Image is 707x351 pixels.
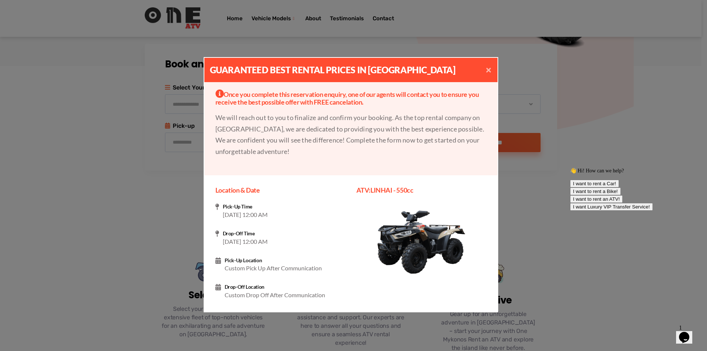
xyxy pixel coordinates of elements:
[3,31,56,38] button: I want to rent an ATV!
[223,211,241,218] span: [DATE]
[225,290,345,300] p: Custom Drop Off After Communication
[215,186,345,194] h3: Location & Date
[480,58,497,82] button: Close
[370,186,413,194] span: LINHAI - 550cc
[210,63,455,77] h5: Guaranteed Best Rental Prices in [GEOGRAPHIC_DATA]
[486,64,492,74] span: ×
[225,284,345,290] h4: Drop-Off Location
[223,238,241,245] span: [DATE]
[3,3,57,9] span: 👋 Hi! How can we help?
[242,211,268,218] span: 12:00 AM
[223,204,345,210] h4: Pick-Up Time
[3,38,86,46] button: I want Luxury VIP Transfer Service!
[225,263,345,273] p: Custom Pick Up After Communication
[356,186,486,194] h3: ATV:
[3,3,136,46] div: 👋 Hi! How can we help?I want to rent a Car!I want to rent a Bike!I want to rent an ATV!I want Lux...
[215,112,486,157] p: We will reach out to you to finalize and confirm your booking. As the top rental company on [GEOG...
[567,165,700,318] iframe: chat widget
[215,89,486,106] h3: Once you complete this reservation enquiry, one of our agents will contact you to ensure you rece...
[225,257,345,264] h4: Pick-Up Location
[223,231,345,237] h4: Drop-Off Time
[242,238,268,245] span: 12:00 AM
[356,204,486,277] img: Vehicle
[3,23,54,31] button: I want to rent a Bike!
[676,322,700,344] iframe: chat widget
[3,15,52,23] button: I want to rent a Car!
